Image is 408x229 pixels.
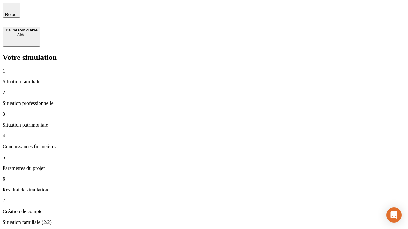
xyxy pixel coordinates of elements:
[3,111,405,117] p: 3
[3,27,40,47] button: J’ai besoin d'aideAide
[5,12,18,17] span: Retour
[5,28,38,32] div: J’ai besoin d'aide
[3,133,405,139] p: 4
[3,3,20,18] button: Retour
[5,32,38,37] div: Aide
[3,165,405,171] p: Paramètres du projet
[3,144,405,149] p: Connaissances financières
[3,219,405,225] p: Situation familiale (2/2)
[386,207,402,223] div: Open Intercom Messenger
[3,176,405,182] p: 6
[3,155,405,160] p: 5
[3,187,405,193] p: Résultat de simulation
[3,68,405,74] p: 1
[3,101,405,106] p: Situation professionnelle
[3,53,405,62] h2: Votre simulation
[3,198,405,204] p: 7
[3,79,405,85] p: Situation familiale
[3,122,405,128] p: Situation patrimoniale
[3,90,405,95] p: 2
[3,209,405,214] p: Création de compte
